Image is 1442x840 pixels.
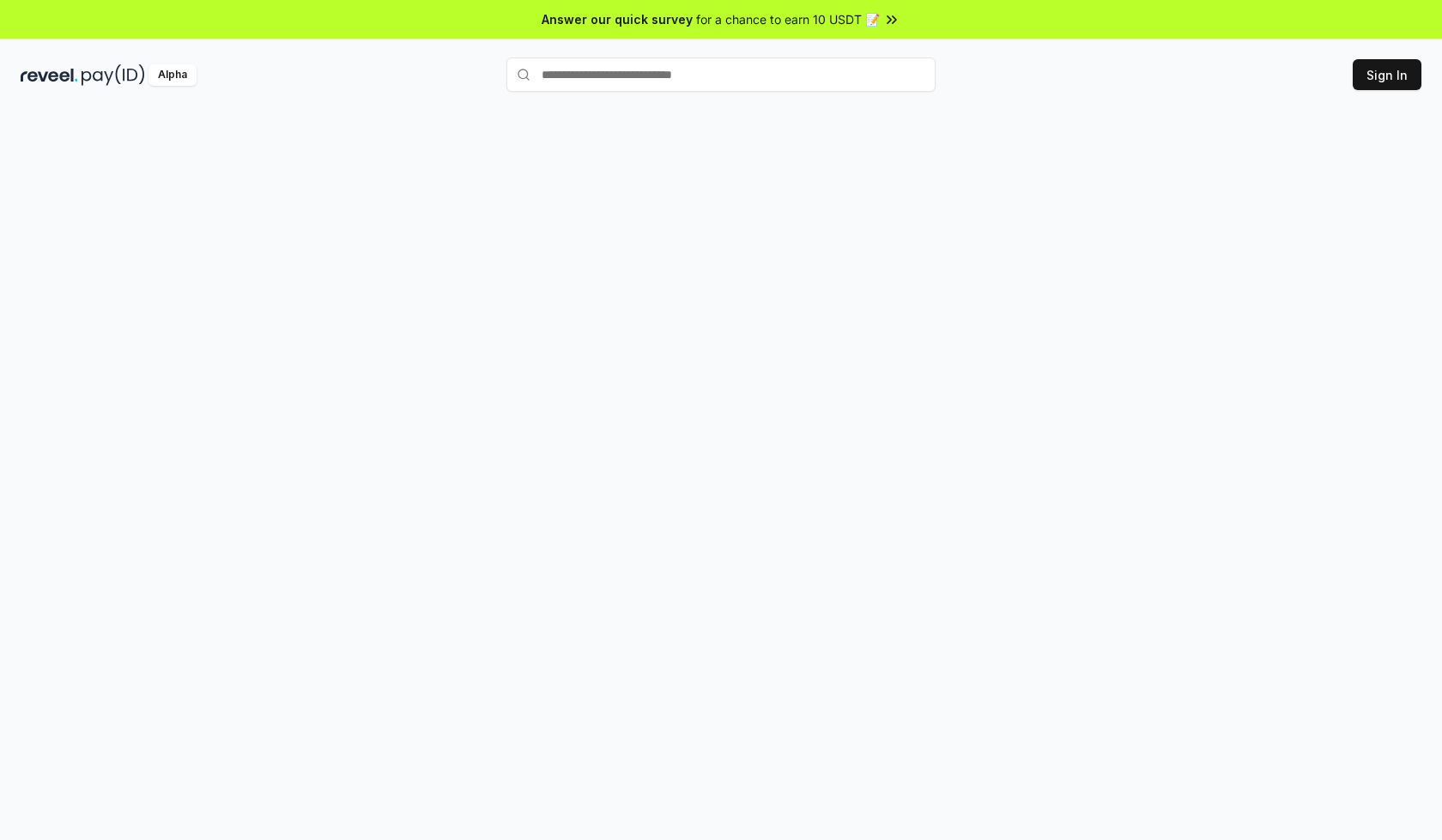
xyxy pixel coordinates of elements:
[1353,59,1421,90] button: Sign In
[21,64,78,86] img: reveel_dark
[696,10,880,28] span: for a chance to earn 10 USDT 📝
[542,10,693,28] span: Answer our quick survey
[82,64,145,86] img: pay_id
[148,64,197,86] div: Alpha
